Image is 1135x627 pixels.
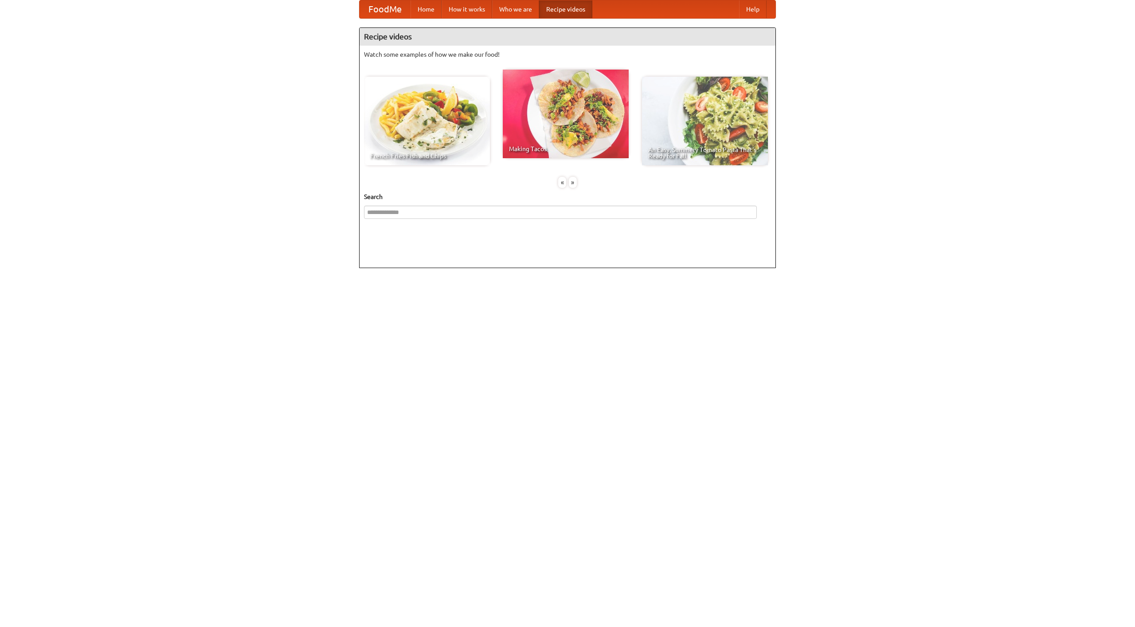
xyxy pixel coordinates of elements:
[558,177,566,188] div: «
[360,0,411,18] a: FoodMe
[370,153,484,159] span: French Fries Fish and Chips
[739,0,767,18] a: Help
[360,28,775,46] h4: Recipe videos
[642,77,768,165] a: An Easy, Summery Tomato Pasta That's Ready for Fall
[648,147,762,159] span: An Easy, Summery Tomato Pasta That's Ready for Fall
[411,0,442,18] a: Home
[364,50,771,59] p: Watch some examples of how we make our food!
[569,177,577,188] div: »
[509,146,622,152] span: Making Tacos
[503,70,629,158] a: Making Tacos
[442,0,492,18] a: How it works
[364,77,490,165] a: French Fries Fish and Chips
[539,0,592,18] a: Recipe videos
[364,192,771,201] h5: Search
[492,0,539,18] a: Who we are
